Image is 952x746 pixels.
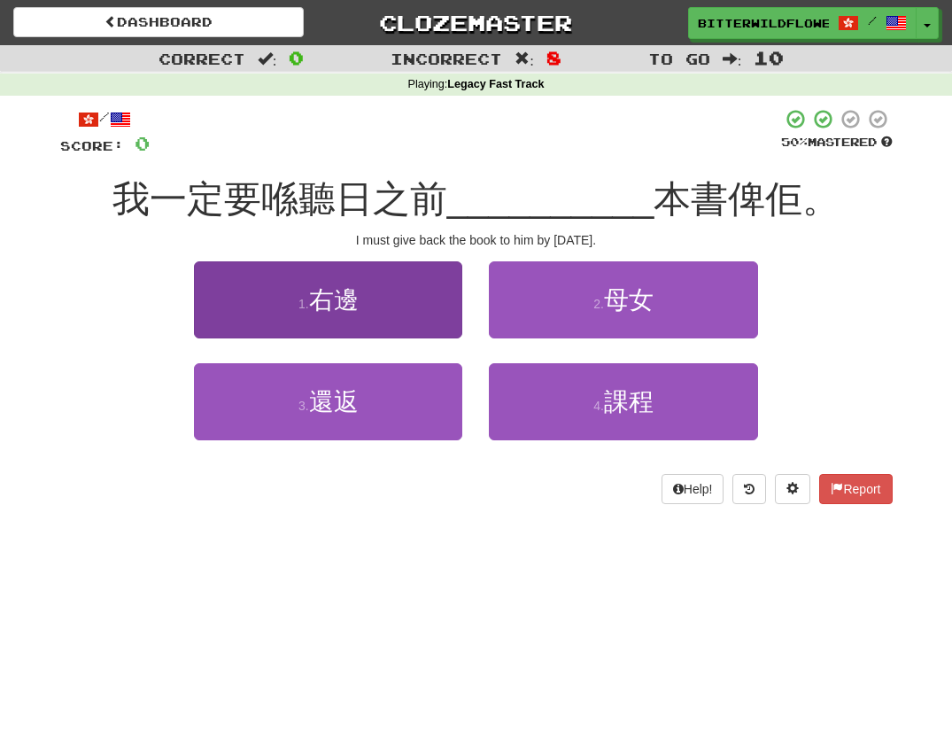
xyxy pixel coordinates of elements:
[593,399,604,413] small: 4 .
[330,7,621,38] a: Clozemaster
[546,47,561,68] span: 8
[447,78,544,90] strong: Legacy Fast Track
[60,138,124,153] span: Score:
[819,474,892,504] button: Report
[781,135,893,151] div: Mastered
[298,399,309,413] small: 3 .
[593,297,604,311] small: 2 .
[13,7,304,37] a: Dashboard
[648,50,710,67] span: To go
[662,474,724,504] button: Help!
[723,51,742,66] span: :
[732,474,766,504] button: Round history (alt+y)
[289,47,304,68] span: 0
[309,286,359,314] span: 右邊
[447,178,654,220] span: __________
[489,363,757,440] button: 4.課程
[654,178,840,220] span: 本書俾佢。
[604,388,654,416] span: 課程
[698,15,829,31] span: BitterWildflower6566
[194,363,462,440] button: 3.還返
[135,132,150,154] span: 0
[489,261,757,338] button: 2.母女
[258,51,277,66] span: :
[604,286,654,314] span: 母女
[60,231,893,249] div: I must give back the book to him by [DATE].
[515,51,534,66] span: :
[391,50,502,67] span: Incorrect
[309,388,359,416] span: 還返
[194,261,462,338] button: 1.右邊
[60,108,150,130] div: /
[781,135,808,149] span: 50 %
[754,47,784,68] span: 10
[112,178,447,220] span: 我一定要喺聽日之前
[159,50,245,67] span: Correct
[868,14,877,27] span: /
[688,7,917,39] a: BitterWildflower6566 /
[298,297,309,311] small: 1 .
